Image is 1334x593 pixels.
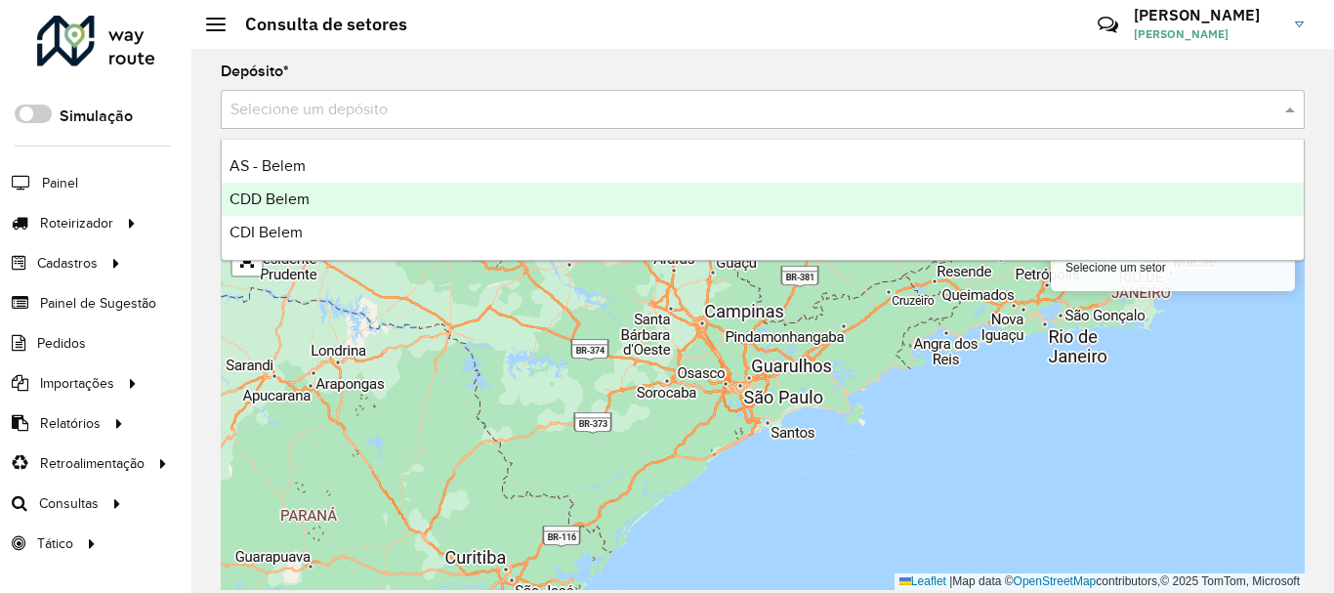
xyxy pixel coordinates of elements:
h2: Consulta de setores [226,14,407,35]
span: CDI Belem [229,224,303,240]
span: AS - Belem [229,157,306,174]
span: Consultas [39,493,99,514]
div: Map data © contributors,© 2025 TomTom, Microsoft [895,573,1305,590]
span: Retroalimentação [40,453,145,474]
h3: [PERSON_NAME] [1134,6,1280,24]
label: Simulação [60,105,133,128]
span: Painel de Sugestão [40,293,156,314]
div: Selecione um setor [1051,244,1295,291]
ng-dropdown-panel: Options list [221,139,1305,261]
a: Contato Rápido [1087,4,1129,46]
span: [PERSON_NAME] [1134,25,1280,43]
span: | [949,574,952,588]
span: Cadastros [37,253,98,274]
a: Leaflet [899,574,946,588]
span: Painel [42,173,78,193]
span: Tático [37,533,73,554]
span: Importações [40,373,114,394]
span: Pedidos [37,333,86,354]
label: Depósito [221,60,289,83]
a: OpenStreetMap [1014,574,1097,588]
a: Abrir mapa em tela cheia [232,246,262,275]
span: CDD Belem [229,191,310,207]
span: Roteirizador [40,213,113,233]
span: Relatórios [40,413,101,434]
